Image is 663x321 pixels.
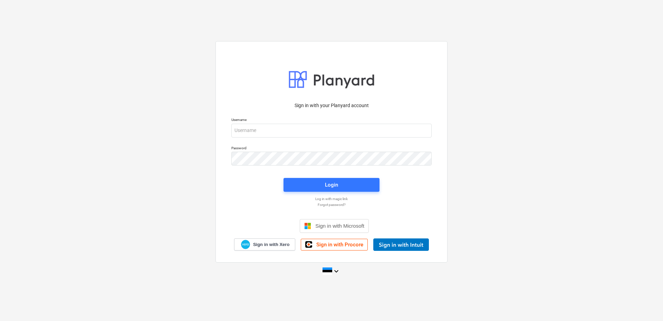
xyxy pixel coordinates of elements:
[325,180,338,189] div: Login
[228,202,435,207] a: Forgot password?
[304,223,311,229] img: Microsoft logo
[253,242,289,248] span: Sign in with Xero
[231,124,432,138] input: Username
[231,102,432,109] p: Sign in with your Planyard account
[228,197,435,201] a: Log in with magic link
[316,242,363,248] span: Sign in with Procore
[231,146,432,152] p: Password
[284,178,379,192] button: Login
[231,117,432,123] p: Username
[315,223,364,229] span: Sign in with Microsoft
[301,239,368,251] a: Sign in with Procore
[241,240,250,249] img: Xero logo
[234,238,296,251] a: Sign in with Xero
[332,267,340,275] i: keyboard_arrow_down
